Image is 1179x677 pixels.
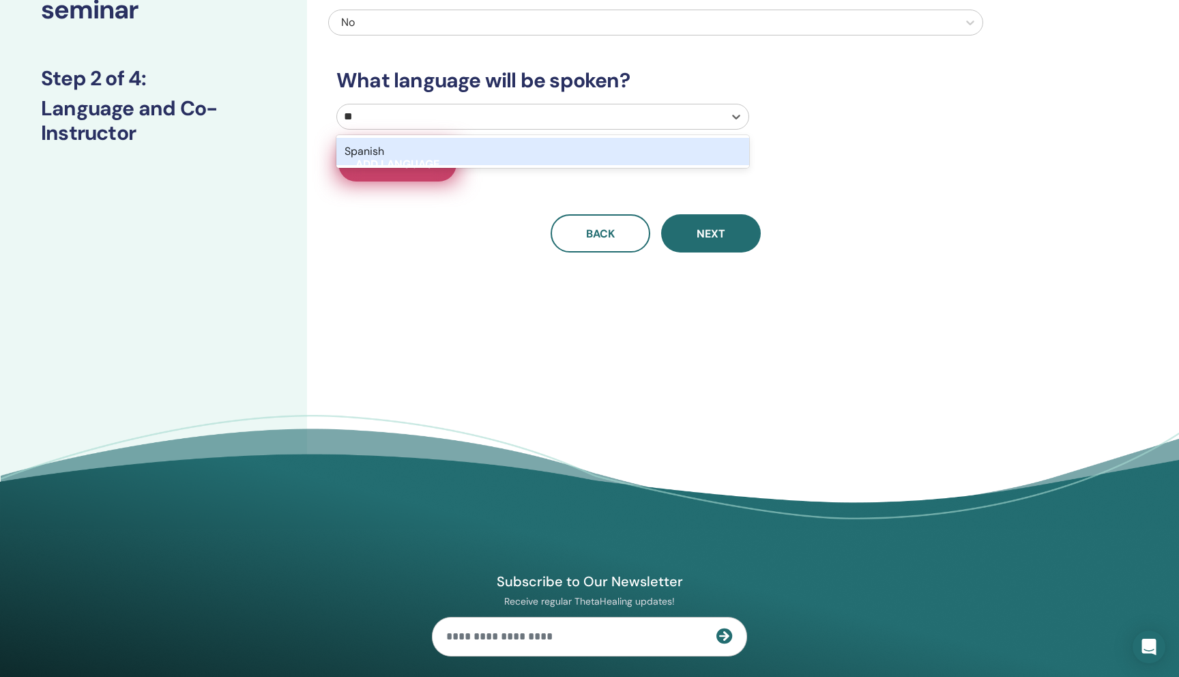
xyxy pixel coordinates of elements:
[338,146,456,182] button: Add language
[432,573,747,590] h4: Subscribe to Our Newsletter
[41,96,266,145] h3: Language and Co-Instructor
[1133,631,1165,663] div: Open Intercom Messenger
[586,227,615,241] span: Back
[661,214,761,253] button: Next
[336,138,749,165] div: Spanish
[41,66,266,91] h3: Step 2 of 4 :
[355,157,439,171] span: Add language
[697,227,725,241] span: Next
[328,68,983,93] h3: What language will be spoken?
[551,214,650,253] button: Back
[432,595,747,607] p: Receive regular ThetaHealing updates!
[341,15,355,29] span: No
